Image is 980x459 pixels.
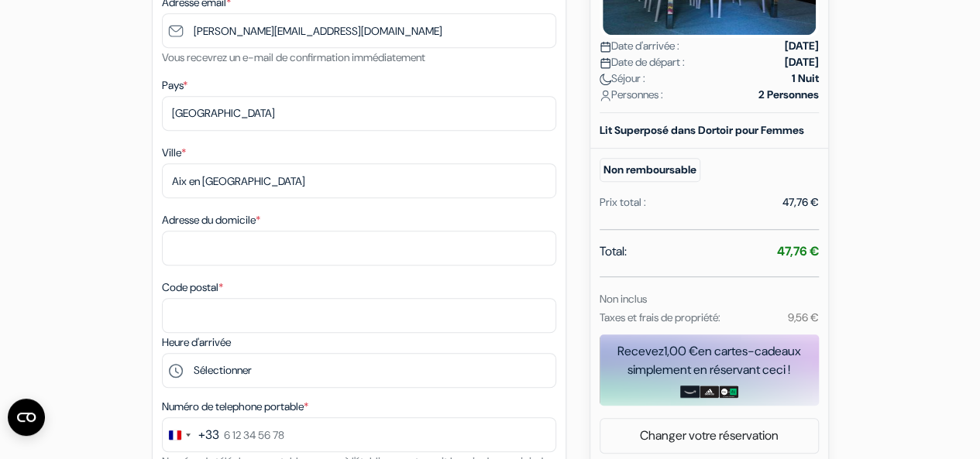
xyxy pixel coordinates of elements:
[600,158,700,182] small: Non remboursable
[785,38,819,54] strong: [DATE]
[758,87,819,103] strong: 2 Personnes
[600,54,685,70] span: Date de départ :
[719,385,738,398] img: uber-uber-eats-card.png
[162,417,556,452] input: 6 12 34 56 78
[8,399,45,436] button: Ouvrir le widget CMP
[600,70,645,87] span: Séjour :
[600,123,804,137] b: Lit Superposé dans Dortoir pour Femmes
[664,343,698,359] span: 1,00 €
[600,242,627,261] span: Total:
[198,426,219,444] div: +33
[600,74,611,85] img: moon.svg
[600,292,647,306] small: Non inclus
[162,334,231,351] label: Heure d'arrivée
[600,90,611,101] img: user_icon.svg
[600,310,720,324] small: Taxes et frais de propriété:
[792,70,819,87] strong: 1 Nuit
[777,243,819,259] strong: 47,76 €
[600,41,611,53] img: calendar.svg
[600,421,818,450] a: Changer votre réservation
[162,13,556,48] input: Entrer adresse e-mail
[700,385,719,398] img: adidas-card.png
[785,54,819,70] strong: [DATE]
[600,87,663,103] span: Personnes :
[162,50,425,64] small: Vous recevrez un e-mail de confirmation immédiatement
[162,145,186,161] label: Ville
[680,385,700,398] img: amazon-card-no-text.png
[600,57,611,69] img: calendar.svg
[782,194,819,211] div: 47,76 €
[600,194,646,211] div: Prix total :
[162,77,187,94] label: Pays
[162,279,223,296] label: Code postal
[162,212,260,228] label: Adresse du domicile
[163,418,219,451] button: Change country, selected France (+33)
[162,399,308,415] label: Numéro de telephone portable
[787,310,818,324] small: 9,56 €
[600,38,679,54] span: Date d'arrivée :
[600,342,819,379] div: Recevez en cartes-cadeaux simplement en réservant ceci !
